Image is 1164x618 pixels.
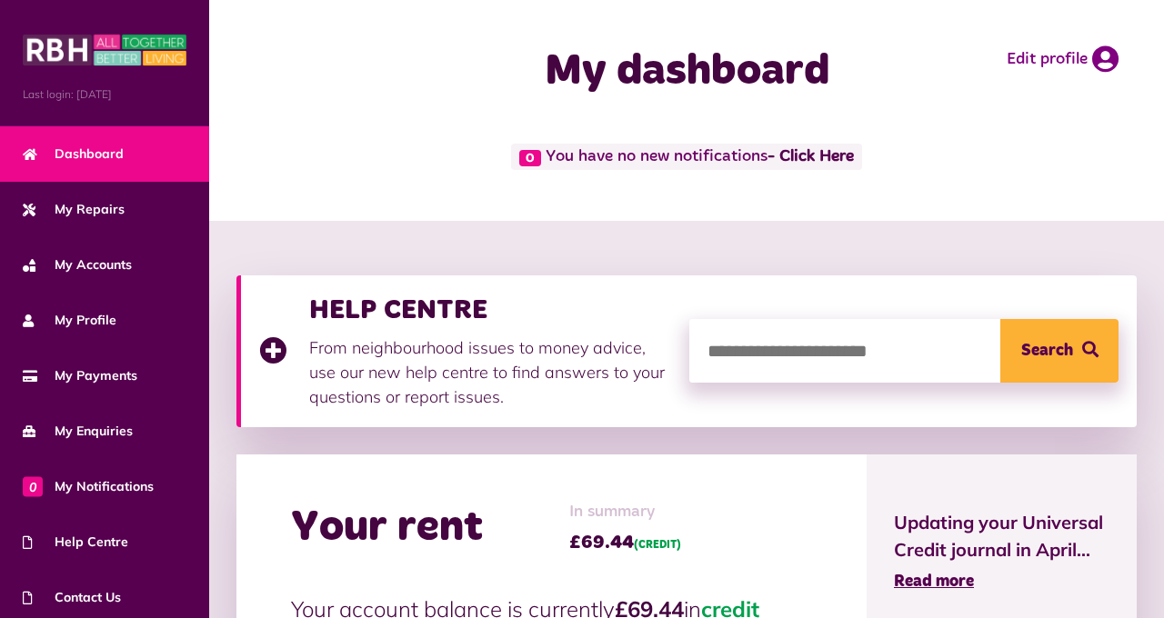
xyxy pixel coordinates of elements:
span: My Repairs [23,200,125,219]
h2: Your rent [291,502,483,554]
span: £69.44 [569,529,681,556]
span: Last login: [DATE] [23,86,186,103]
span: Search [1021,319,1073,383]
span: 0 [23,476,43,496]
span: My Notifications [23,477,154,496]
span: Dashboard [23,145,124,164]
a: - Click Here [768,149,854,165]
h1: My dashboard [467,45,908,98]
span: You have no new notifications [511,144,861,170]
span: My Profile [23,311,116,330]
span: My Enquiries [23,422,133,441]
span: Contact Us [23,588,121,607]
span: In summary [569,500,681,524]
a: Updating your Universal Credit journal in April... Read more [894,509,1109,594]
a: Edit profile [1007,45,1119,73]
span: Read more [894,573,974,590]
span: Help Centre [23,533,128,552]
span: (CREDIT) [634,540,681,551]
span: Updating your Universal Credit journal in April... [894,509,1109,563]
p: From neighbourhood issues to money advice, use our new help centre to find answers to your questi... [309,335,671,409]
img: MyRBH [23,32,186,68]
span: 0 [519,150,541,166]
span: My Accounts [23,255,132,274]
h3: HELP CENTRE [309,294,671,326]
button: Search [1000,319,1119,383]
span: My Payments [23,366,137,385]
